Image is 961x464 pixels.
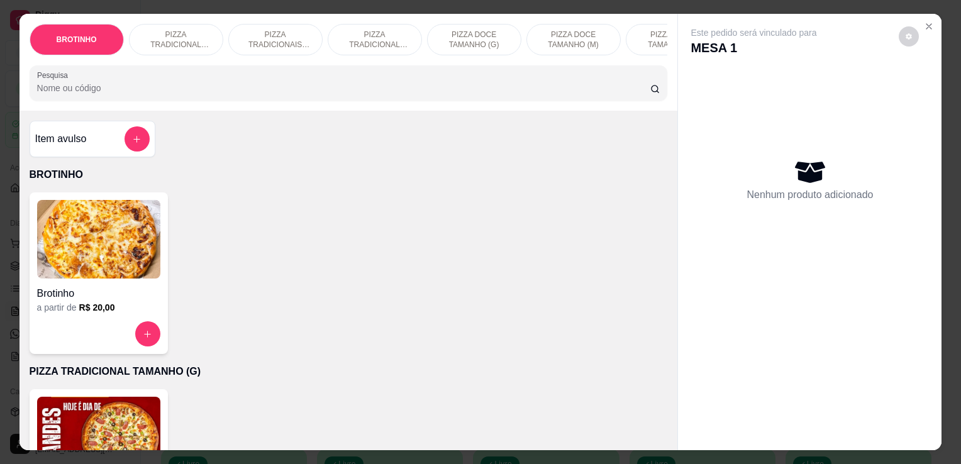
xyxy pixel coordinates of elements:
p: PIZZA TRADICIONAL TAMANHO (G) [30,364,668,379]
p: BROTINHO [57,35,97,45]
p: PIZZA DOCE TAMANHO (G) [438,30,511,50]
p: PIZZA TRADICIONAL TAMANHO (P) [338,30,411,50]
p: Nenhum produto adicionado [747,187,873,202]
p: PIZZA DOCE TAMANHO (M) [537,30,610,50]
h6: R$ 20,00 [79,301,115,314]
label: Pesquisa [37,70,72,80]
h4: Item avulso [35,131,87,146]
div: a partir de [37,301,160,314]
p: PIZZA DOCE TAMANHO (P) [636,30,709,50]
button: Close [919,16,939,36]
p: PIZZA TRADICIONAL TAMANHO (G) [140,30,213,50]
img: product-image [37,200,160,279]
button: decrease-product-quantity [899,26,919,47]
p: PIZZA TRADICIONAIS TAMANHO (M) [239,30,312,50]
input: Pesquisa [37,82,650,94]
button: increase-product-quantity [135,321,160,346]
h4: Brotinho [37,286,160,301]
p: MESA 1 [691,39,816,57]
p: BROTINHO [30,167,668,182]
p: Este pedido será vinculado para [691,26,816,39]
button: add-separate-item [125,126,150,152]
